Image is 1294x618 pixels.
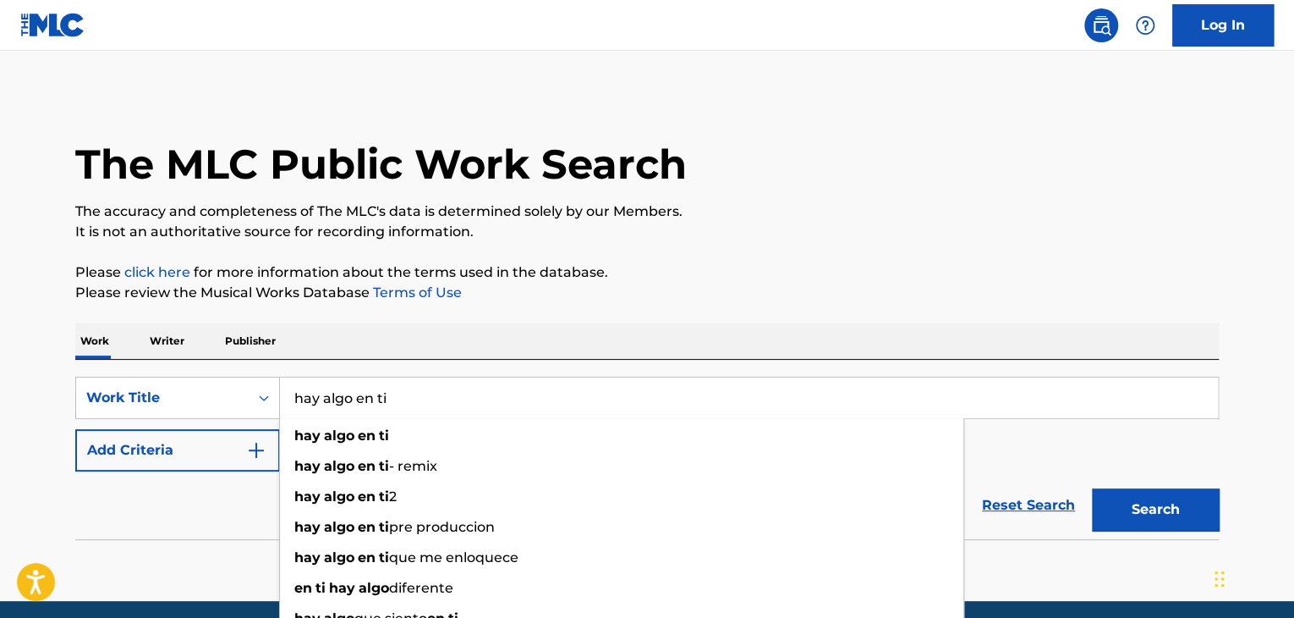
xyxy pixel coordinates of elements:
a: Terms of Use [370,284,462,301]
p: It is not an authoritative source for recording information. [75,222,1219,242]
p: Writer [145,323,189,359]
button: Search [1092,488,1219,531]
p: Work [75,323,114,359]
a: Log In [1172,4,1274,47]
img: search [1091,15,1111,36]
strong: en [358,458,376,474]
span: 2 [389,488,397,505]
div: Widget de chat [1209,537,1294,618]
span: pre produccion [389,519,495,535]
strong: hay [294,488,321,505]
div: Help [1128,8,1162,42]
strong: en [294,580,312,596]
strong: hay [294,549,321,566]
strong: en [358,428,376,444]
img: help [1135,15,1155,36]
img: 9d2ae6d4665cec9f34b9.svg [246,440,266,461]
strong: en [358,519,376,535]
img: MLC Logo [20,13,85,37]
p: The accuracy and completeness of The MLC's data is determined solely by our Members. [75,201,1219,222]
div: Work Title [86,388,239,408]
strong: hay [294,519,321,535]
span: que me enloquece [389,549,518,566]
a: click here [124,264,190,280]
strong: algo [324,458,354,474]
strong: hay [294,458,321,474]
a: Reset Search [973,487,1083,524]
h1: The MLC Public Work Search [75,139,687,190]
button: Add Criteria [75,429,280,472]
iframe: Chat Widget [1209,537,1294,618]
strong: en [358,488,376,505]
strong: ti [379,519,389,535]
span: - remix [389,458,437,474]
strong: ti [379,488,389,505]
strong: ti [379,428,389,444]
strong: algo [324,549,354,566]
strong: algo [359,580,389,596]
strong: ti [379,549,389,566]
strong: hay [294,428,321,444]
strong: algo [324,488,354,505]
p: Please review the Musical Works Database [75,283,1219,303]
strong: en [358,549,376,566]
form: Search Form [75,377,1219,539]
strong: algo [324,428,354,444]
strong: ti [379,458,389,474]
div: Arrastrar [1214,554,1225,604]
span: diferente [389,580,453,596]
strong: ti [315,580,326,596]
strong: hay [329,580,355,596]
p: Publisher [220,323,281,359]
strong: algo [324,519,354,535]
p: Please for more information about the terms used in the database. [75,262,1219,283]
a: Public Search [1084,8,1118,42]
